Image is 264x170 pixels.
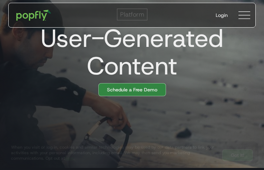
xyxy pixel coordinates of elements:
div: When you visit or log in, cookies and similar technologies may be used by our data partners to li... [11,144,217,161]
a: Schedule a Free Demo [98,83,166,96]
a: here [65,156,74,161]
a: Got It! [222,149,253,161]
h1: User-Generated Content [3,24,256,80]
a: Login [210,6,233,24]
div: Login [216,12,228,19]
a: home [11,5,56,26]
